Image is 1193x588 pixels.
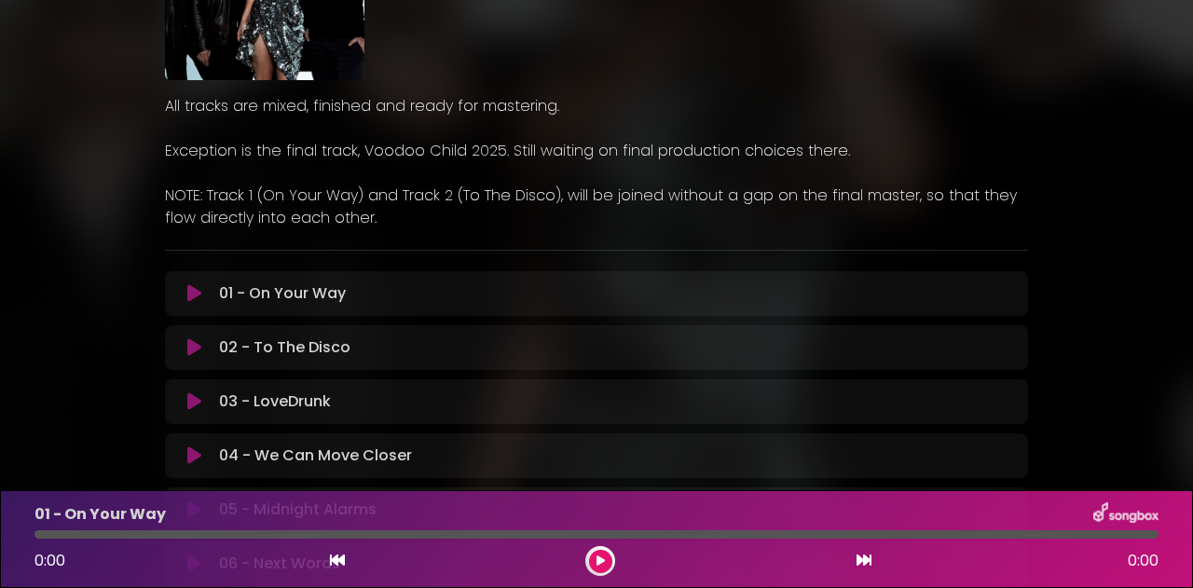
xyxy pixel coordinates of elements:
p: 03 - LoveDrunk [219,390,331,413]
span: 0:00 [34,550,65,571]
p: Exception is the final track, Voodoo Child 2025. Still waiting on final production choices there. [165,140,1028,162]
p: 01 - On Your Way [34,503,166,526]
p: NOTE: Track 1 (On Your Way) and Track 2 (To The Disco), will be joined without a gap on the final... [165,185,1028,229]
img: songbox-logo-white.png [1093,502,1159,526]
p: 02 - To The Disco [219,336,350,359]
p: 01 - On Your Way [219,282,346,305]
p: All tracks are mixed, finished and ready for mastering. [165,95,1028,117]
p: 04 - We Can Move Closer [219,444,412,467]
span: 0:00 [1128,550,1159,572]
